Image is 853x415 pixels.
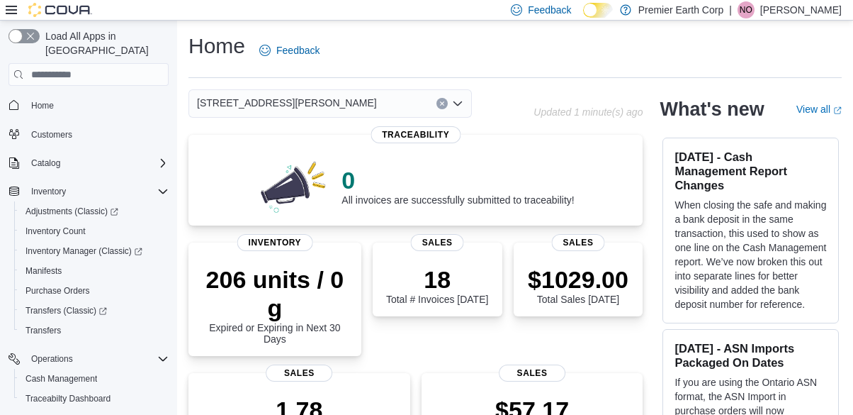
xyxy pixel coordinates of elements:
[31,353,73,365] span: Operations
[26,393,111,404] span: Traceabilty Dashboard
[26,305,107,316] span: Transfers (Classic)
[638,1,724,18] p: Premier Earth Corp
[3,182,174,201] button: Inventory
[20,223,91,240] a: Inventory Count
[436,98,448,109] button: Clear input
[257,157,331,214] img: 0
[26,97,60,114] a: Home
[674,341,827,370] h3: [DATE] - ASN Imports Packaged On Dates
[14,221,174,241] button: Inventory Count
[31,186,66,197] span: Inventory
[3,94,174,115] button: Home
[26,206,118,217] span: Adjustments (Classic)
[20,390,116,407] a: Traceabilty Dashboard
[20,302,113,319] a: Transfers (Classic)
[26,126,78,143] a: Customers
[20,282,96,299] a: Purchase Orders
[20,203,169,220] span: Adjustments (Classic)
[26,265,62,277] span: Manifests
[200,265,350,345] div: Expired or Expiring in Next 30 Days
[14,201,174,221] a: Adjustments (Classic)
[674,198,827,311] p: When closing the safe and making a bank deposit in the same transaction, this used to show as one...
[26,350,79,367] button: Operations
[26,155,169,172] span: Catalog
[254,36,325,65] a: Feedback
[14,241,174,261] a: Inventory Manager (Classic)
[26,245,142,257] span: Inventory Manager (Classic)
[499,365,565,382] span: Sales
[31,157,60,169] span: Catalog
[452,98,463,109] button: Open list of options
[386,265,488,294] p: 18
[20,322,67,339] a: Transfers
[14,301,174,321] a: Transfers (Classic)
[3,349,174,369] button: Operations
[14,261,174,281] button: Manifests
[3,153,174,173] button: Catalog
[197,94,377,111] span: [STREET_ADDRESS][PERSON_NAME]
[20,322,169,339] span: Transfers
[26,325,61,336] span: Transfers
[26,373,97,384] span: Cash Management
[28,3,92,17] img: Cova
[20,262,67,280] a: Manifests
[760,1,842,18] p: [PERSON_NAME]
[528,265,628,305] div: Total Sales [DATE]
[20,302,169,319] span: Transfers (Classic)
[552,234,605,251] span: Sales
[533,106,643,118] p: Updated 1 minute(s) ago
[20,262,169,280] span: Manifests
[26,96,169,114] span: Home
[26,126,169,143] span: Customers
[188,32,245,60] h1: Home
[14,389,174,409] button: Traceabilty Dashboard
[583,3,613,18] input: Dark Mode
[200,265,350,322] p: 206 units / 0 g
[20,370,169,387] span: Cash Management
[729,1,732,18] p: |
[26,155,66,172] button: Catalog
[386,265,488,305] div: Total # Invoices [DATE]
[528,3,571,17] span: Feedback
[740,1,752,18] span: NO
[738,1,755,18] div: Nicole Obarka
[31,129,72,140] span: Customers
[14,369,174,389] button: Cash Management
[31,100,54,111] span: Home
[20,370,103,387] a: Cash Management
[411,234,464,251] span: Sales
[20,243,148,260] a: Inventory Manager (Classic)
[26,285,90,297] span: Purchase Orders
[674,150,827,192] h3: [DATE] - Cash Management Report Changes
[276,43,320,57] span: Feedback
[3,124,174,145] button: Customers
[660,98,764,121] h2: What's new
[20,243,169,260] span: Inventory Manager (Classic)
[26,183,72,200] button: Inventory
[14,281,174,301] button: Purchase Orders
[20,223,169,240] span: Inventory Count
[833,106,842,115] svg: External link
[20,282,169,299] span: Purchase Orders
[371,126,461,143] span: Traceability
[26,350,169,367] span: Operations
[20,203,124,220] a: Adjustments (Classic)
[528,265,628,294] p: $1029.00
[341,166,574,206] div: All invoices are successfully submitted to traceability!
[14,321,174,341] button: Transfers
[40,29,169,57] span: Load All Apps in [GEOGRAPHIC_DATA]
[796,104,842,115] a: View allExternal link
[266,365,332,382] span: Sales
[20,390,169,407] span: Traceabilty Dashboard
[237,234,313,251] span: Inventory
[26,183,169,200] span: Inventory
[341,166,574,194] p: 0
[26,226,86,237] span: Inventory Count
